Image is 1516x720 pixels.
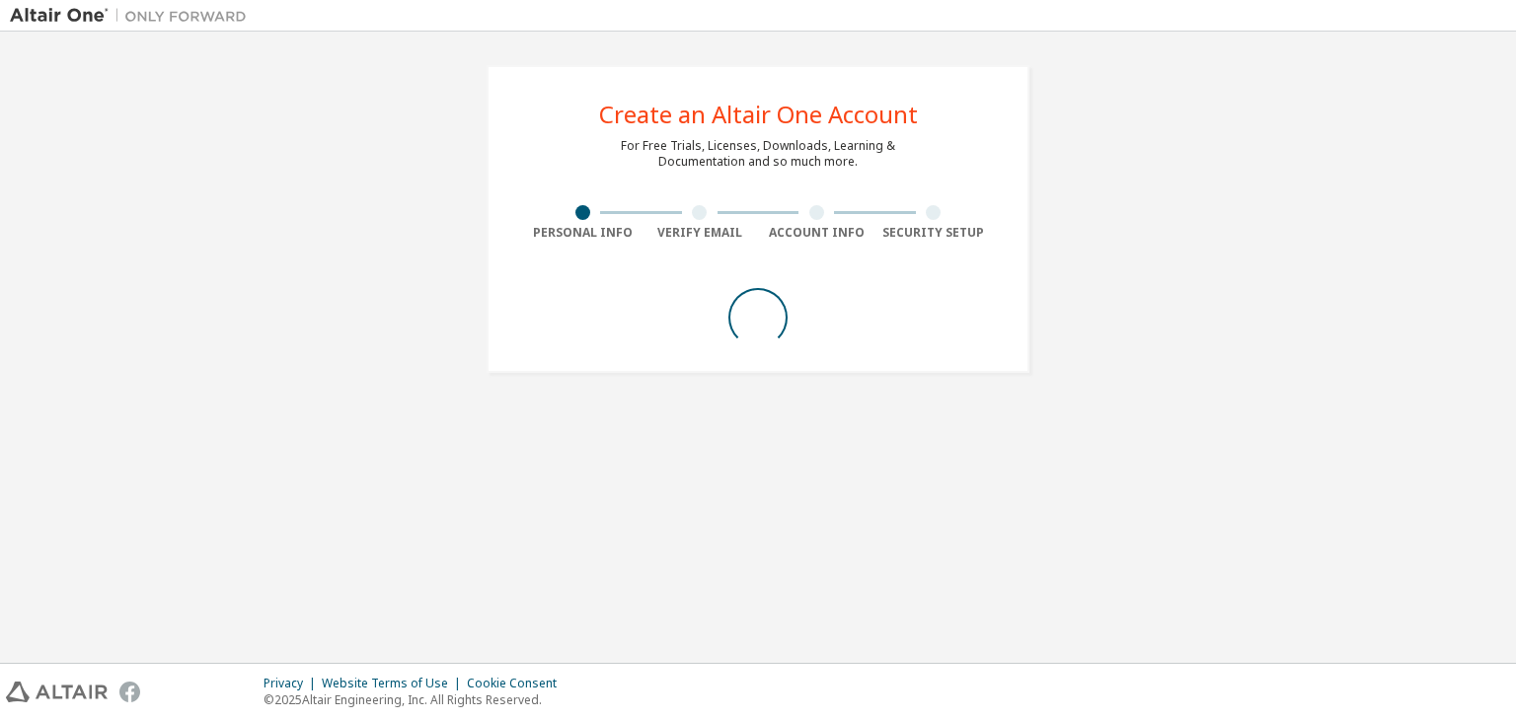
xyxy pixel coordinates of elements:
[119,682,140,702] img: facebook.svg
[264,676,322,691] div: Privacy
[599,103,918,126] div: Create an Altair One Account
[6,682,108,702] img: altair_logo.svg
[875,225,993,241] div: Security Setup
[621,138,895,170] div: For Free Trials, Licenses, Downloads, Learning & Documentation and so much more.
[467,676,568,691] div: Cookie Consent
[322,676,467,691] div: Website Terms of Use
[10,6,257,26] img: Altair One
[524,225,642,241] div: Personal Info
[642,225,759,241] div: Verify Email
[264,691,568,708] p: © 2025 Altair Engineering, Inc. All Rights Reserved.
[758,225,875,241] div: Account Info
